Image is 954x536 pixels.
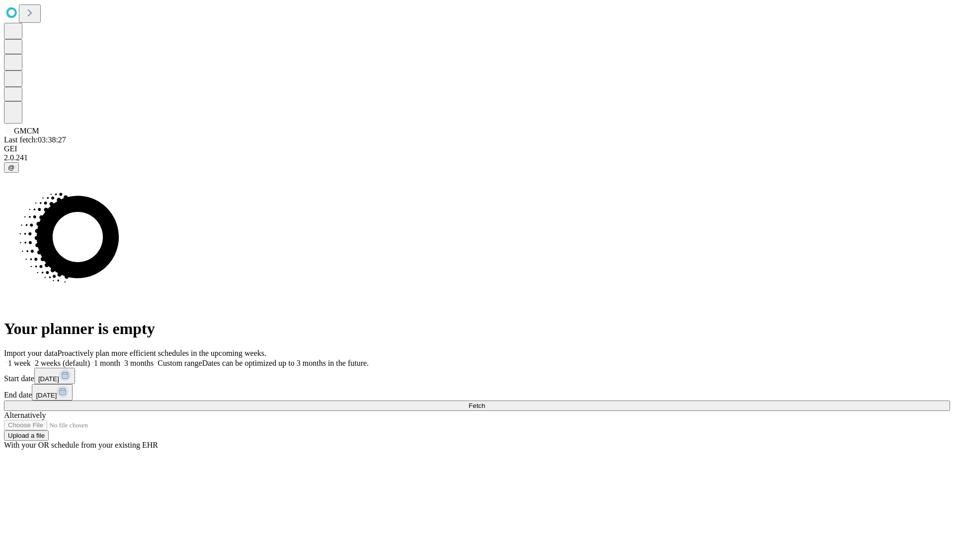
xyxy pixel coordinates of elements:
[4,441,158,449] span: With your OR schedule from your existing EHR
[4,144,950,153] div: GEI
[4,349,58,357] span: Import your data
[94,359,120,367] span: 1 month
[4,162,19,173] button: @
[202,359,369,367] span: Dates can be optimized up to 3 months in the future.
[124,359,154,367] span: 3 months
[4,153,950,162] div: 2.0.241
[14,127,39,135] span: GMCM
[4,401,950,411] button: Fetch
[8,164,15,171] span: @
[8,359,31,367] span: 1 week
[4,384,950,401] div: End date
[4,135,66,144] span: Last fetch: 03:38:27
[32,384,73,401] button: [DATE]
[4,320,950,338] h1: Your planner is empty
[35,359,90,367] span: 2 weeks (default)
[36,392,57,399] span: [DATE]
[4,430,49,441] button: Upload a file
[4,368,950,384] div: Start date
[34,368,75,384] button: [DATE]
[469,402,485,409] span: Fetch
[4,411,46,419] span: Alternatively
[38,375,59,383] span: [DATE]
[58,349,266,357] span: Proactively plan more efficient schedules in the upcoming weeks.
[158,359,202,367] span: Custom range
